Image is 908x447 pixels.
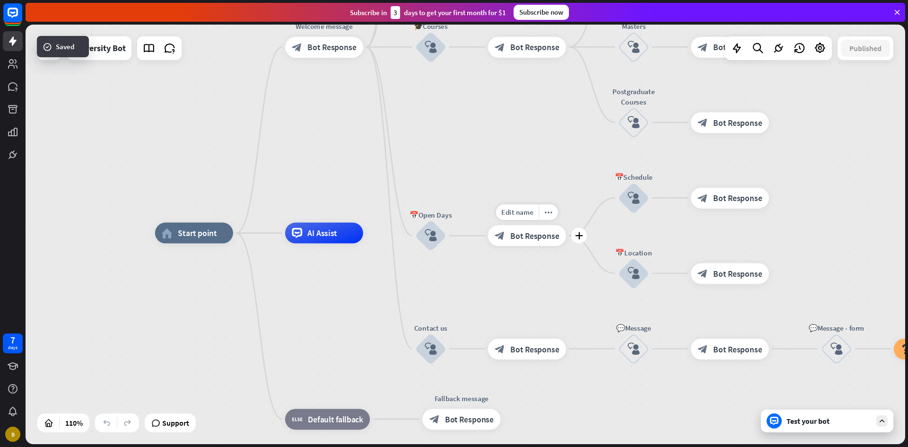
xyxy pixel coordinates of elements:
[805,323,868,333] div: 💬Message - form
[514,5,569,20] div: Subscribe now
[72,36,126,60] div: University Bot
[3,333,23,353] a: 7 days
[62,415,86,430] div: 110%
[602,323,665,333] div: 💬Message
[830,342,843,355] i: block_user_input
[495,230,505,241] i: block_bot_response
[5,427,20,442] div: B
[602,21,665,31] div: Masters
[501,208,533,217] span: Edit name
[10,336,15,344] div: 7
[628,342,640,355] i: block_user_input
[495,343,505,354] i: block_bot_response
[698,343,708,354] i: block_bot_response
[400,323,462,333] div: Contact us
[602,86,665,107] div: Postgraduate Courses
[43,42,52,52] i: success
[307,42,356,52] span: Bot Response
[277,21,371,31] div: Welcome message
[698,117,708,128] i: block_bot_response
[308,414,363,424] span: Default fallback
[350,6,506,19] div: Subscribe in days to get your first month for $1
[713,268,762,279] span: Bot Response
[510,230,559,241] span: Bot Response
[292,414,303,424] i: block_fallback
[400,21,462,31] div: 🎓Courses
[713,343,762,354] span: Bot Response
[602,247,665,258] div: 📅Location
[510,343,559,354] span: Bot Response
[56,42,74,52] span: Saved
[628,41,640,53] i: block_user_input
[445,414,494,424] span: Bot Response
[292,42,302,52] i: block_bot_response
[698,268,708,279] i: block_bot_response
[628,267,640,280] i: block_user_input
[8,344,17,351] div: days
[628,192,640,204] i: block_user_input
[307,228,337,238] span: AI Assist
[713,117,762,128] span: Bot Response
[400,210,462,220] div: 📅Open Days
[575,232,583,239] i: plus
[713,193,762,203] span: Bot Response
[178,228,217,238] span: Start point
[495,42,505,52] i: block_bot_response
[415,393,508,403] div: Fallback message
[544,208,553,216] i: more_horiz
[425,229,437,242] i: block_user_input
[713,42,762,52] span: Bot Response
[425,41,437,53] i: block_user_input
[841,40,890,57] button: Published
[602,172,665,182] div: 📅Schedule
[425,342,437,355] i: block_user_input
[698,193,708,203] i: block_bot_response
[391,6,400,19] div: 3
[8,4,36,32] button: Open LiveChat chat widget
[429,414,440,424] i: block_bot_response
[698,42,708,52] i: block_bot_response
[628,116,640,129] i: block_user_input
[786,416,872,426] div: Test your bot
[162,228,173,238] i: home_2
[162,415,189,430] span: Support
[510,42,559,52] span: Bot Response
